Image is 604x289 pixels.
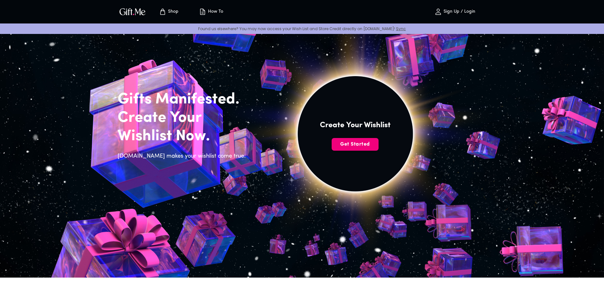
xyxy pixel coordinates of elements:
[396,26,406,31] a: Sync
[213,5,498,276] img: hero_sun.png
[206,9,223,15] p: How To
[118,152,250,161] h6: [DOMAIN_NAME] makes your wishlist come true.
[151,2,186,22] button: Store page
[199,8,206,16] img: how-to.svg
[5,26,599,31] p: Found us elsewhere? You may now access your Wish List and Store Credit directly on [DOMAIN_NAME]!
[118,7,147,16] img: GiftMe Logo
[332,141,379,148] span: Get Started
[118,109,250,127] h2: Create Your
[166,9,179,15] p: Shop
[320,120,391,130] h4: Create Your Wishlist
[118,90,250,109] h2: Gifts Manifested.
[118,127,250,146] h2: Wishlist Now.
[118,8,147,16] button: GiftMe Logo
[423,2,487,22] button: Sign Up / Login
[332,138,379,151] button: Get Started
[442,9,475,15] p: Sign Up / Login
[194,2,229,22] button: How To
